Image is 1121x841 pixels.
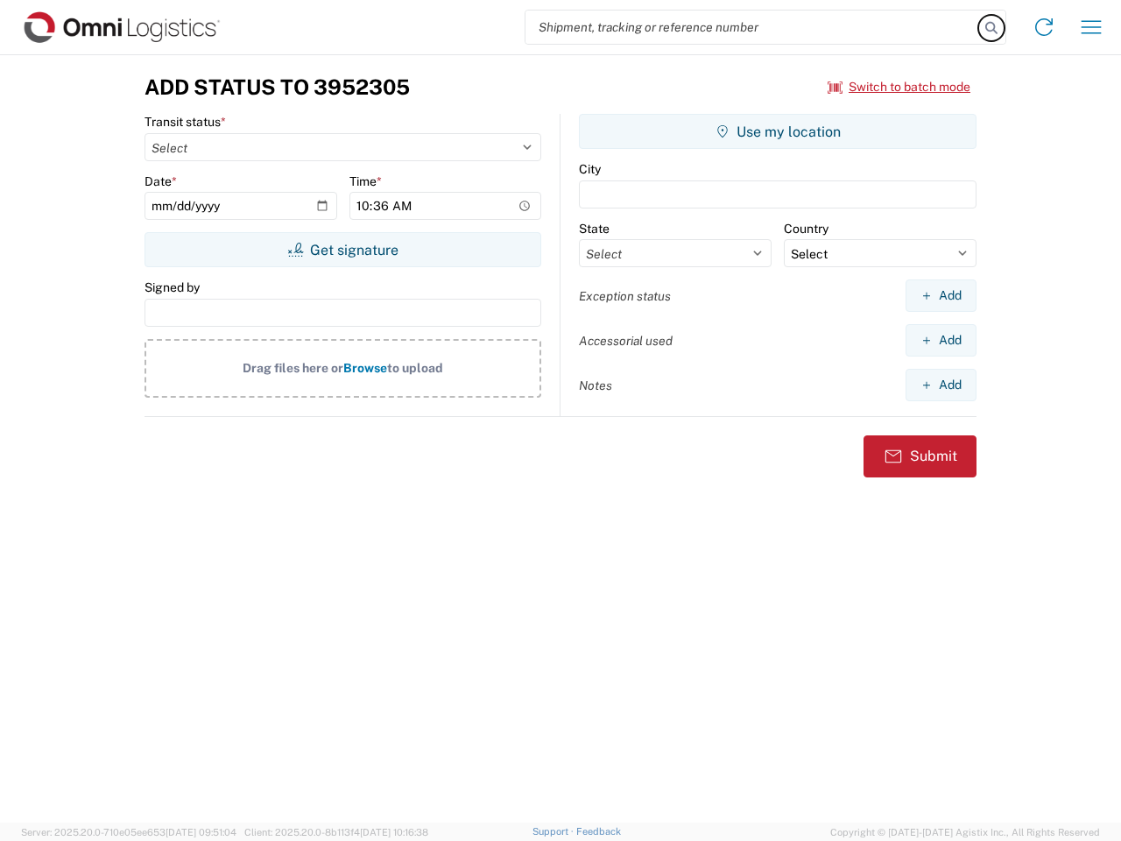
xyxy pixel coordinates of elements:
[532,826,576,837] a: Support
[145,173,177,189] label: Date
[830,824,1100,840] span: Copyright © [DATE]-[DATE] Agistix Inc., All Rights Reserved
[525,11,979,44] input: Shipment, tracking or reference number
[387,361,443,375] span: to upload
[906,279,976,312] button: Add
[579,333,673,349] label: Accessorial used
[145,74,410,100] h3: Add Status to 3952305
[21,827,236,837] span: Server: 2025.20.0-710e05ee653
[576,826,621,837] a: Feedback
[145,279,200,295] label: Signed by
[864,435,976,477] button: Submit
[784,221,828,237] label: Country
[343,361,387,375] span: Browse
[244,827,428,837] span: Client: 2025.20.0-8b113f4
[906,369,976,401] button: Add
[579,378,612,393] label: Notes
[579,288,671,304] label: Exception status
[579,114,976,149] button: Use my location
[145,232,541,267] button: Get signature
[579,161,601,177] label: City
[349,173,382,189] label: Time
[579,221,610,237] label: State
[243,361,343,375] span: Drag files here or
[906,324,976,357] button: Add
[828,73,970,102] button: Switch to batch mode
[166,827,236,837] span: [DATE] 09:51:04
[145,114,226,130] label: Transit status
[360,827,428,837] span: [DATE] 10:16:38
